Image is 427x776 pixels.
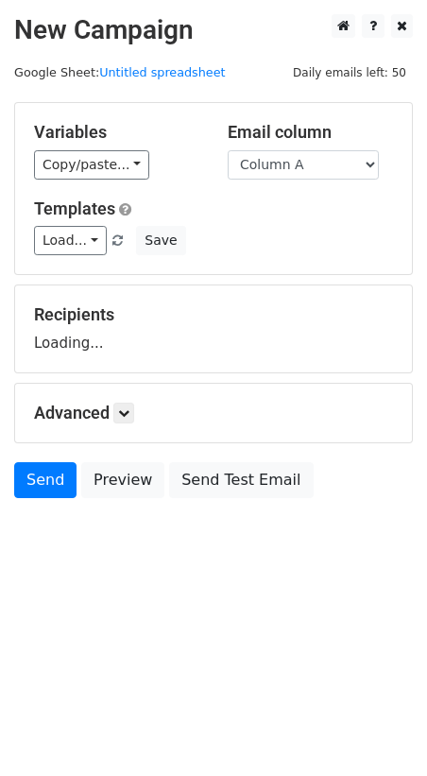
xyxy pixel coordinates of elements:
[34,198,115,218] a: Templates
[286,65,413,79] a: Daily emails left: 50
[14,462,77,498] a: Send
[14,14,413,46] h2: New Campaign
[228,122,393,143] h5: Email column
[34,150,149,180] a: Copy/paste...
[34,403,393,423] h5: Advanced
[81,462,164,498] a: Preview
[34,304,393,325] h5: Recipients
[286,62,413,83] span: Daily emails left: 50
[169,462,313,498] a: Send Test Email
[136,226,185,255] button: Save
[34,122,199,143] h5: Variables
[14,65,226,79] small: Google Sheet:
[34,304,393,354] div: Loading...
[99,65,225,79] a: Untitled spreadsheet
[34,226,107,255] a: Load...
